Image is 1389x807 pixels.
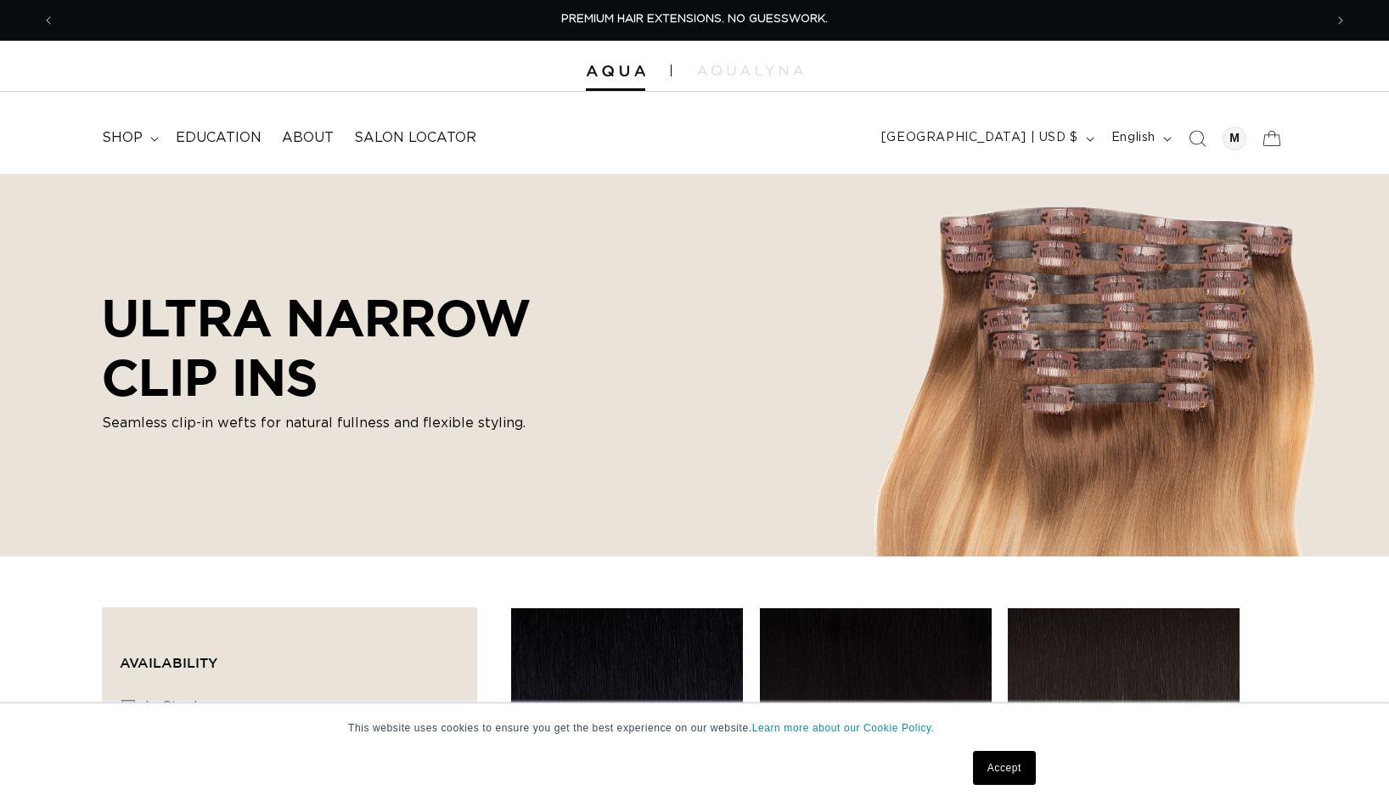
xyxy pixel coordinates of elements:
button: [GEOGRAPHIC_DATA] | USD $ [871,122,1101,155]
a: About [272,119,344,157]
a: Learn more about our Cookie Policy. [752,722,935,734]
a: Education [166,119,272,157]
p: This website uses cookies to ensure you get the best experience on our website. [348,720,1041,736]
summary: shop [92,119,166,157]
span: About [282,129,334,147]
button: Previous announcement [30,4,67,37]
span: English [1111,129,1156,147]
a: Salon Locator [344,119,486,157]
span: Education [176,129,261,147]
button: Next announcement [1322,4,1359,37]
a: Accept [973,751,1036,785]
span: [GEOGRAPHIC_DATA] | USD $ [881,129,1078,147]
summary: Availability (0 selected) [120,625,459,686]
summary: Search [1178,120,1216,157]
p: Seamless clip-in wefts for natural fullness and flexible styling. [102,414,654,434]
button: English [1101,122,1178,155]
span: Salon Locator [354,129,476,147]
span: In stock [145,700,202,714]
span: shop [102,129,143,147]
img: aqualyna.com [697,65,803,76]
img: Aqua Hair Extensions [586,65,645,77]
h2: ULTRA NARROW CLIP INS [102,288,654,406]
span: Availability [120,655,217,670]
span: PREMIUM HAIR EXTENSIONS. NO GUESSWORK. [561,14,828,25]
